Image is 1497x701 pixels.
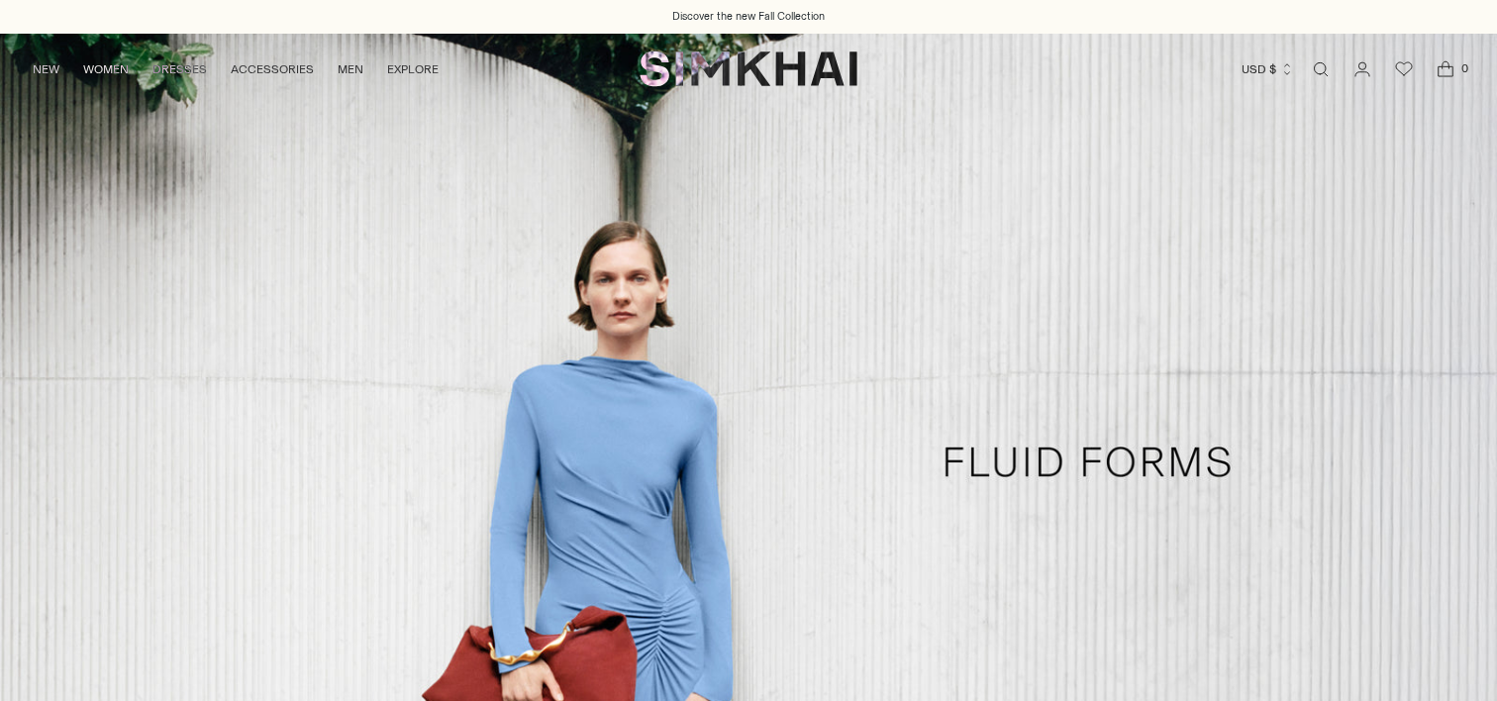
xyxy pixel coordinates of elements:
[1384,50,1424,89] a: Wishlist
[387,48,439,91] a: EXPLORE
[152,48,207,91] a: DRESSES
[672,9,825,25] a: Discover the new Fall Collection
[1301,50,1341,89] a: Open search modal
[33,48,59,91] a: NEW
[83,48,129,91] a: WOMEN
[1242,48,1294,91] button: USD $
[1343,50,1382,89] a: Go to the account page
[338,48,363,91] a: MEN
[1426,50,1465,89] a: Open cart modal
[231,48,314,91] a: ACCESSORIES
[640,50,857,88] a: SIMKHAI
[1455,59,1473,77] span: 0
